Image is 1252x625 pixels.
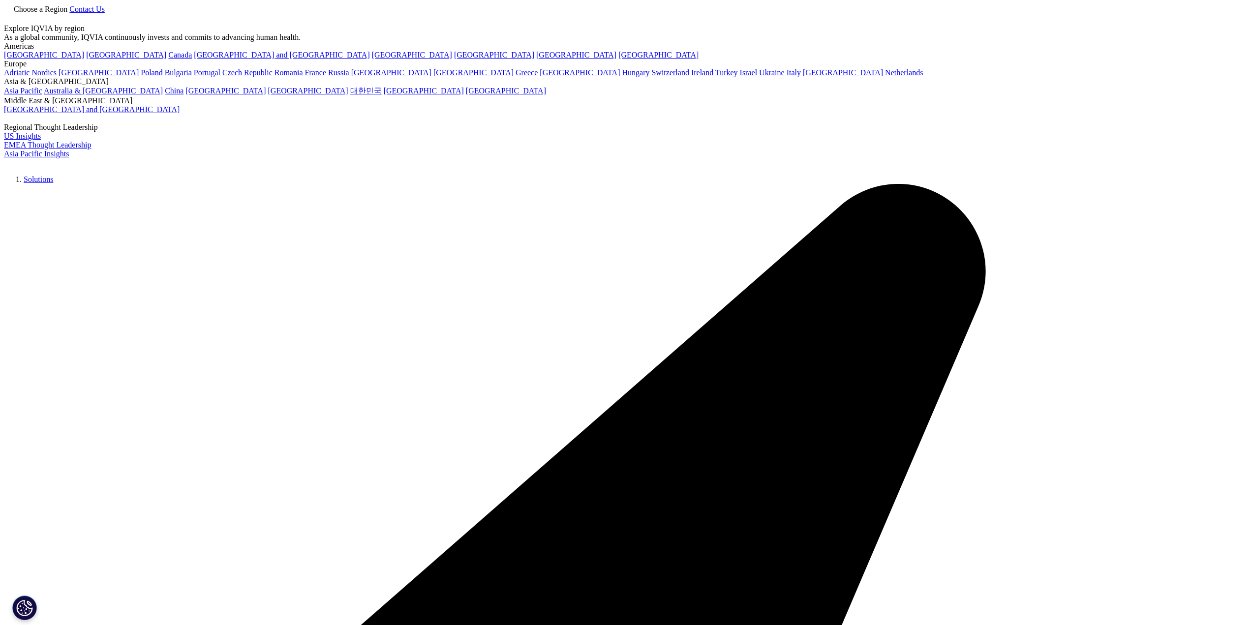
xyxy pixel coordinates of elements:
a: Russia [328,68,349,77]
a: Bulgaria [165,68,192,77]
a: [GEOGRAPHIC_DATA] and [GEOGRAPHIC_DATA] [194,51,369,59]
a: Netherlands [885,68,923,77]
a: Czech Republic [222,68,273,77]
a: [GEOGRAPHIC_DATA] [618,51,699,59]
a: [GEOGRAPHIC_DATA] [268,87,348,95]
a: Contact Us [69,5,105,13]
a: Asia Pacific [4,87,42,95]
div: Middle East & [GEOGRAPHIC_DATA] [4,96,1248,105]
a: Solutions [24,175,53,183]
a: [GEOGRAPHIC_DATA] [540,68,620,77]
div: As a global community, IQVIA continuously invests and commits to advancing human health. [4,33,1248,42]
div: Americas [4,42,1248,51]
a: Ireland [691,68,713,77]
a: Ukraine [759,68,785,77]
div: Asia & [GEOGRAPHIC_DATA] [4,77,1248,86]
button: 쿠키 설정 [12,595,37,620]
a: [GEOGRAPHIC_DATA] [433,68,514,77]
a: China [165,87,183,95]
a: Romania [275,68,303,77]
a: Hungary [622,68,649,77]
a: [GEOGRAPHIC_DATA] [4,51,84,59]
a: France [305,68,327,77]
a: Australia & [GEOGRAPHIC_DATA] [44,87,163,95]
a: EMEA Thought Leadership [4,141,91,149]
a: 대한민국 [350,87,382,95]
a: Poland [141,68,162,77]
a: [GEOGRAPHIC_DATA] [372,51,452,59]
a: [GEOGRAPHIC_DATA] [454,51,534,59]
a: Turkey [715,68,738,77]
a: Nordics [31,68,57,77]
a: Portugal [194,68,220,77]
a: [GEOGRAPHIC_DATA] [59,68,139,77]
a: [GEOGRAPHIC_DATA] [466,87,546,95]
a: Switzerland [651,68,689,77]
a: Canada [168,51,192,59]
a: [GEOGRAPHIC_DATA] [803,68,883,77]
a: Italy [787,68,801,77]
a: Israel [740,68,758,77]
div: Explore IQVIA by region [4,24,1248,33]
a: Greece [516,68,538,77]
div: Regional Thought Leadership [4,123,1248,132]
a: US Insights [4,132,41,140]
a: [GEOGRAPHIC_DATA] and [GEOGRAPHIC_DATA] [4,105,180,114]
span: Choose a Region [14,5,67,13]
a: [GEOGRAPHIC_DATA] [384,87,464,95]
a: [GEOGRAPHIC_DATA] [351,68,431,77]
a: [GEOGRAPHIC_DATA] [185,87,266,95]
div: Europe [4,60,1248,68]
a: Adriatic [4,68,30,77]
a: Asia Pacific Insights [4,149,69,158]
a: [GEOGRAPHIC_DATA] [86,51,166,59]
a: [GEOGRAPHIC_DATA] [536,51,616,59]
